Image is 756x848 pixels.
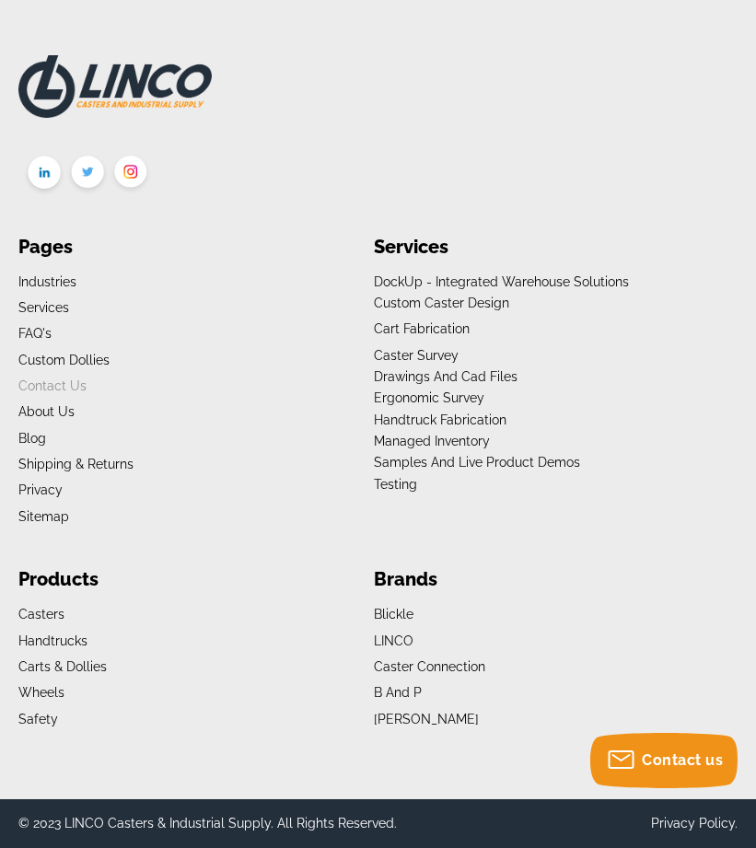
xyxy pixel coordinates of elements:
[18,457,134,471] a: Shipping & Returns
[374,296,509,310] a: Custom Caster Design
[374,321,470,336] a: Cart Fabrication
[18,482,63,497] a: Privacy
[23,152,66,198] img: linkedin.png
[590,733,738,788] button: Contact us
[18,300,69,315] a: Services
[18,509,69,524] a: Sitemap
[18,55,212,118] img: LINCO CASTERS & INDUSTRIAL SUPPLY
[18,326,52,341] a: FAQ's
[374,633,413,648] a: LINCO
[18,353,110,367] a: Custom Dollies
[374,348,459,363] a: Caster Survey
[66,152,110,197] img: twitter.png
[374,712,479,726] a: [PERSON_NAME]
[18,378,87,393] a: Contact Us
[18,712,58,726] a: Safety
[374,455,580,470] a: Samples and Live Product Demos
[18,607,64,621] a: Casters
[374,477,417,492] a: Testing
[374,607,413,621] a: Blickle
[374,274,629,289] a: DockUp - Integrated Warehouse Solutions
[374,390,484,405] a: Ergonomic Survey
[374,412,506,427] a: Handtruck Fabrication
[18,633,87,648] a: Handtrucks
[110,152,153,197] img: instagram.png
[18,813,397,834] div: © 2023 LINCO Casters & Industrial Supply. All Rights Reserved.
[374,564,697,595] li: Brands
[374,232,697,262] li: Services
[18,659,107,674] a: Carts & Dollies
[18,404,75,419] a: About us
[374,659,485,674] a: Caster Connection
[651,816,738,831] a: Privacy Policy.
[18,685,64,700] a: Wheels
[18,232,342,262] li: Pages
[374,369,518,384] a: Drawings and Cad Files
[18,431,46,446] a: Blog
[374,685,422,700] a: B and P
[642,751,723,769] span: Contact us
[18,274,76,289] a: Industries
[18,564,342,595] li: Products
[374,434,490,448] a: Managed Inventory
